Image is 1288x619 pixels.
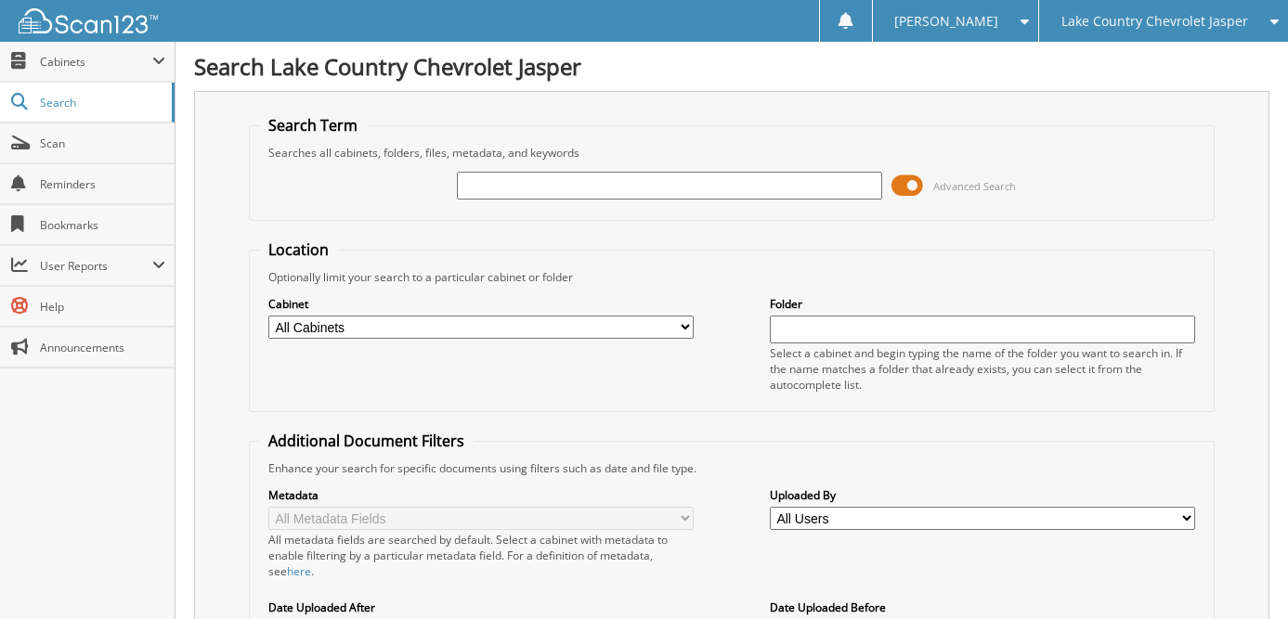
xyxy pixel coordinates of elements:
[268,296,694,312] label: Cabinet
[770,600,1195,615] label: Date Uploaded Before
[287,563,311,579] a: here
[894,16,998,27] span: [PERSON_NAME]
[259,269,1204,285] div: Optionally limit your search to a particular cabinet or folder
[40,135,165,151] span: Scan
[40,217,165,233] span: Bookmarks
[770,345,1195,393] div: Select a cabinet and begin typing the name of the folder you want to search in. If the name match...
[268,487,694,503] label: Metadata
[259,239,338,260] legend: Location
[194,51,1269,82] h1: Search Lake Country Chevrolet Jasper
[259,431,474,451] legend: Additional Document Filters
[268,600,694,615] label: Date Uploaded After
[40,176,165,192] span: Reminders
[40,54,152,70] span: Cabinets
[40,95,163,110] span: Search
[19,8,158,33] img: scan123-logo-white.svg
[259,460,1204,476] div: Enhance your search for specific documents using filters such as date and file type.
[259,115,367,135] legend: Search Term
[40,258,152,274] span: User Reports
[770,296,1195,312] label: Folder
[268,532,694,579] div: All metadata fields are searched by default. Select a cabinet with metadata to enable filtering b...
[933,179,1016,193] span: Advanced Search
[40,299,165,315] span: Help
[40,340,165,355] span: Announcements
[770,487,1195,503] label: Uploaded By
[1061,16,1248,27] span: Lake Country Chevrolet Jasper
[259,145,1204,161] div: Searches all cabinets, folders, files, metadata, and keywords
